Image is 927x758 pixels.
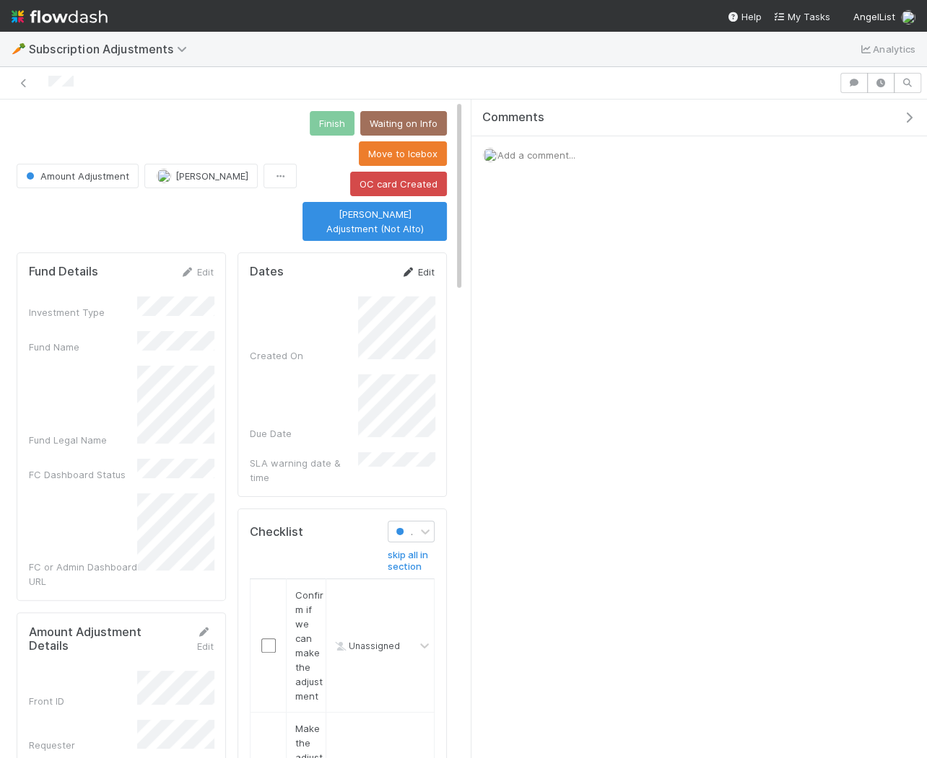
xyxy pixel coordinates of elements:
span: 🥕 [12,43,26,55]
span: Amount Adjustment [23,170,129,182]
img: avatar_eed832e9-978b-43e4-b51e-96e46fa5184b.png [901,10,915,25]
div: Fund Legal Name [29,433,137,447]
div: Help [727,9,762,24]
span: AngelList [853,11,895,22]
a: Edit [180,266,214,278]
span: Confirm if we can make the adjustment [295,589,323,702]
h5: Dates [250,265,284,279]
div: Created On [250,348,358,363]
h5: Checklist [250,525,303,539]
div: SLA warning date & time [250,456,358,485]
img: logo-inverted-e16ddd16eac7371096b0.svg [12,4,108,29]
button: [PERSON_NAME] [144,164,258,188]
div: FC Dashboard Status [29,467,137,482]
div: FC or Admin Dashboard URL [29,560,137,589]
button: OC card Created [350,172,447,196]
h5: Amount Adjustment Details [29,625,180,653]
span: [PERSON_NAME] [175,170,248,182]
div: Due Date [250,426,358,441]
span: Subscription Adjustments [29,42,194,56]
span: Comments [482,110,544,125]
img: avatar_eed832e9-978b-43e4-b51e-96e46fa5184b.png [483,148,497,162]
div: Requester [29,738,137,752]
h6: skip all in section [388,550,435,572]
a: Edit [196,626,214,652]
button: Amount Adjustment [17,164,139,188]
h5: Fund Details [29,265,98,279]
a: skip all in section [388,550,435,578]
div: Investment Type [29,305,137,319]
a: Edit [401,266,435,278]
a: My Tasks [773,9,830,24]
button: Waiting on Info [360,111,447,136]
div: Fund Name [29,340,137,354]
span: Amount Adjustment [393,526,492,537]
img: avatar_04f2f553-352a-453f-b9fb-c6074dc60769.png [157,169,171,183]
button: Move to Icebox [359,141,447,166]
button: [PERSON_NAME] Adjustment (Not Alto) [303,202,447,241]
span: Add a comment... [497,149,575,161]
button: Finish [310,111,354,136]
span: My Tasks [773,11,830,22]
a: Analytics [858,40,915,58]
span: Unassigned [331,640,400,651]
div: Front ID [29,694,137,708]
